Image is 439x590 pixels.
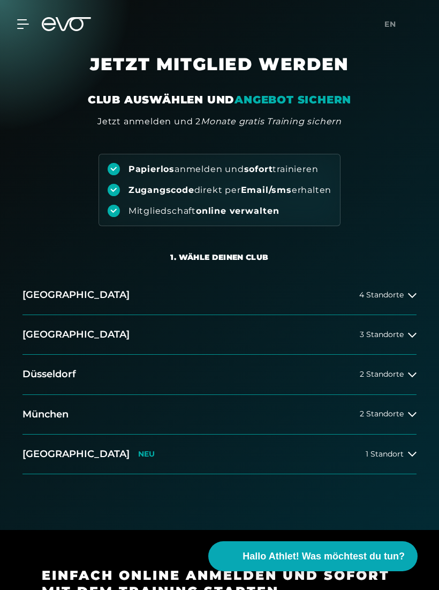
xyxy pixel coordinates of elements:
[366,450,404,458] span: 1 Standort
[88,92,351,107] div: CLUB AUSWÄHLEN UND
[128,184,331,196] div: direkt per erhalten
[234,93,351,106] em: ANGEBOT SICHERN
[128,205,279,217] div: Mitgliedschaft
[22,447,130,461] h2: [GEOGRAPHIC_DATA]
[22,328,130,341] h2: [GEOGRAPHIC_DATA]
[244,164,273,174] strong: sofort
[128,185,194,195] strong: Zugangscode
[360,370,404,378] span: 2 Standorte
[22,355,417,394] button: Düsseldorf2 Standorte
[22,395,417,435] button: München2 Standorte
[170,252,268,263] div: 1. Wähle deinen Club
[138,450,155,459] p: NEU
[22,288,130,302] h2: [GEOGRAPHIC_DATA]
[359,291,404,299] span: 4 Standorte
[22,408,69,421] h2: München
[384,19,396,29] span: en
[208,541,418,571] button: Hallo Athlet! Was möchtest du tun?
[22,368,76,381] h2: Düsseldorf
[22,275,417,315] button: [GEOGRAPHIC_DATA]4 Standorte
[360,331,404,339] span: 3 Standorte
[243,549,405,564] span: Hallo Athlet! Was möchtest du tun?
[22,435,417,474] button: [GEOGRAPHIC_DATA]NEU1 Standort
[241,185,292,195] strong: Email/sms
[97,115,342,128] div: Jetzt anmelden und 2
[196,206,279,216] strong: online verwalten
[384,18,403,31] a: en
[360,410,404,418] span: 2 Standorte
[22,315,417,355] button: [GEOGRAPHIC_DATA]3 Standorte
[37,54,402,92] h1: JETZT MITGLIED WERDEN
[128,163,319,175] div: anmelden und trainieren
[201,116,342,126] em: Monate gratis Training sichern
[128,164,175,174] strong: Papierlos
